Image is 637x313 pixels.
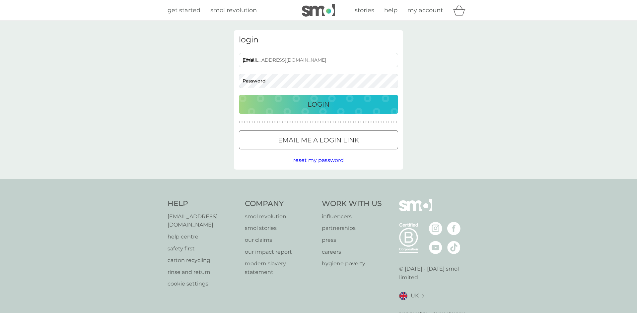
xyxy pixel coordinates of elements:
[168,7,200,14] span: get started
[168,6,200,15] a: get started
[245,236,316,244] a: our claims
[381,121,382,124] p: ●
[245,224,316,233] a: smol stories
[340,121,341,124] p: ●
[278,135,359,145] p: Email me a login link
[249,121,250,124] p: ●
[168,212,238,229] p: [EMAIL_ADDRESS][DOMAIN_NAME]
[244,121,245,124] p: ●
[378,121,379,124] p: ●
[239,95,398,114] button: Login
[368,121,369,124] p: ●
[322,199,382,209] h4: Work With Us
[453,4,469,17] div: basket
[312,121,314,124] p: ●
[277,121,278,124] p: ●
[330,121,331,124] p: ●
[302,4,335,17] img: smol
[269,121,271,124] p: ●
[337,121,339,124] p: ●
[256,121,258,124] p: ●
[264,121,265,124] p: ●
[320,121,321,124] p: ●
[245,259,316,276] a: modern slavery statement
[239,121,240,124] p: ●
[399,265,470,282] p: © [DATE] - [DATE] smol limited
[396,121,397,124] p: ●
[335,121,336,124] p: ●
[267,121,268,124] p: ●
[348,121,349,124] p: ●
[168,256,238,265] a: carton recycling
[317,121,318,124] p: ●
[322,224,382,233] a: partnerships
[259,121,260,124] p: ●
[245,248,316,256] p: our impact report
[297,121,298,124] p: ●
[292,121,293,124] p: ●
[388,121,389,124] p: ●
[274,121,276,124] p: ●
[168,244,238,253] p: safety first
[293,157,344,163] span: reset my password
[399,292,407,300] img: UK flag
[305,121,306,124] p: ●
[239,35,398,45] h3: login
[384,7,397,14] span: help
[287,121,288,124] p: ●
[373,121,374,124] p: ●
[322,259,382,268] a: hygiene poverty
[332,121,334,124] p: ●
[282,121,283,124] p: ●
[411,291,419,300] span: UK
[383,121,385,124] p: ●
[315,121,316,124] p: ●
[168,280,238,288] a: cookie settings
[355,6,374,15] a: stories
[293,156,344,165] button: reset my password
[210,6,257,15] a: smol revolution
[245,212,316,221] a: smol revolution
[407,7,443,14] span: my account
[384,6,397,15] a: help
[343,121,344,124] p: ●
[391,121,392,124] p: ●
[300,121,301,124] p: ●
[353,121,354,124] p: ●
[322,212,382,221] a: influencers
[365,121,367,124] p: ●
[422,294,424,298] img: select a new location
[168,199,238,209] h4: Help
[447,241,460,254] img: visit the smol Tiktok page
[254,121,255,124] p: ●
[386,121,387,124] p: ●
[355,121,357,124] p: ●
[239,130,398,149] button: Email me a login link
[350,121,352,124] p: ●
[168,268,238,277] p: rinse and return
[284,121,286,124] p: ●
[242,121,243,124] p: ●
[245,199,316,209] h4: Company
[393,121,394,124] p: ●
[210,7,257,14] span: smol revolution
[429,222,442,235] img: visit the smol Instagram page
[371,121,372,124] p: ●
[322,236,382,244] a: press
[272,121,273,124] p: ●
[308,99,329,110] p: Login
[363,121,364,124] p: ●
[251,121,253,124] p: ●
[307,121,309,124] p: ●
[290,121,291,124] p: ●
[279,121,281,124] p: ●
[168,233,238,241] a: help centre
